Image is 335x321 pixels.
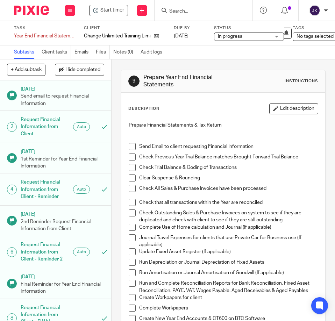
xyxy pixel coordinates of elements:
p: Update Fixed Asset Register (If applicable) [139,248,318,255]
a: Files [96,45,110,59]
div: Auto [73,185,90,194]
div: 2 [7,122,17,132]
a: Emails [74,45,92,59]
label: Task [14,25,75,31]
span: [DATE] [174,34,188,38]
a: Audit logs [141,45,166,59]
span: No tags selected [297,34,334,39]
p: 1st Reminder for Year End Financial Information [21,156,105,170]
p: Send email to request Financial Information [21,93,105,107]
p: Journal Travel Expenses for clients that use Private Car for Business use (If applicable) [139,234,318,249]
button: Hide completed [55,64,104,76]
p: Change Unlimited Training Limited [84,33,150,40]
p: Clear Suspense & Rounding [139,174,318,181]
button: + Add subtask [7,64,45,76]
span: Hide completed [65,67,100,73]
button: Edit description [269,103,318,114]
p: Run Depreciation or Journal Depreciation of Fixed Assets [139,259,318,266]
p: Send Email to client requesting Financial Information [139,143,318,150]
p: Check that all transactions within the Year are reconciled [139,199,318,206]
p: Check Trial Balance & Coding of Transactions [139,164,318,171]
label: Due by [174,25,205,31]
p: Check All Sales & Purchase Invoices have been processed [139,185,318,192]
div: Year End Financial Statements & CT600 - Ltd Company [14,33,75,40]
h1: Request Financial Information from Client [21,114,67,139]
p: Prepare Financial Statements & Tax Return [129,122,318,129]
h1: [DATE] [21,147,105,155]
p: Check Previous Year Trial Balance matches Brought Forward Trial Balance [139,154,318,160]
h1: Request Financial Information from Client - Reminder 2 [21,240,67,264]
h1: [DATE] [21,209,105,218]
p: Complete Use of Home calculation and Journal (If applicable) [139,224,318,231]
p: Description [128,106,159,112]
a: Client tasks [42,45,71,59]
label: Status [214,25,284,31]
p: Complete Workpapers [139,305,318,312]
span: Start timer [100,7,124,14]
div: Auto [73,248,90,256]
img: Pixie [14,6,49,15]
div: 9 [128,76,140,87]
p: Check Outstanding Sales & Purchase Invoices on system to see if they are duplicated and check wit... [139,209,318,224]
h1: Request Financial Information from Client - Reminder [21,177,67,202]
div: Auto [73,122,90,131]
p: 2nd Reminder Request Financial Information from Client [21,218,105,233]
a: Notes (0) [113,45,137,59]
p: Run and Complete Reconciliation Reports for Bank Reconciliation, Fixed Asset Reconciliation, PAYE... [139,280,318,294]
p: Final Reminder for Year End Financial Information [21,281,105,295]
a: Subtasks [14,45,38,59]
input: Search [169,8,231,15]
div: 6 [7,247,17,257]
h1: [DATE] [21,272,105,280]
h1: Prepare Year End Financial Statements [143,74,238,89]
p: Run Amortisation or Journal Amortisation of Goodwill (If applicable) [139,269,318,276]
label: Client [84,25,167,31]
span: In progress [218,34,242,39]
h1: [DATE] [21,84,105,93]
div: Change Unlimited Training Limited - Year End Financial Statements & CT600 - Ltd Company [89,5,128,16]
div: 4 [7,185,17,194]
div: Instructions [285,78,318,84]
div: Year End Financial Statements &amp; CT600 - Ltd Company [14,33,75,40]
p: Create Workpapers for client [139,294,318,301]
img: svg%3E [309,5,320,16]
